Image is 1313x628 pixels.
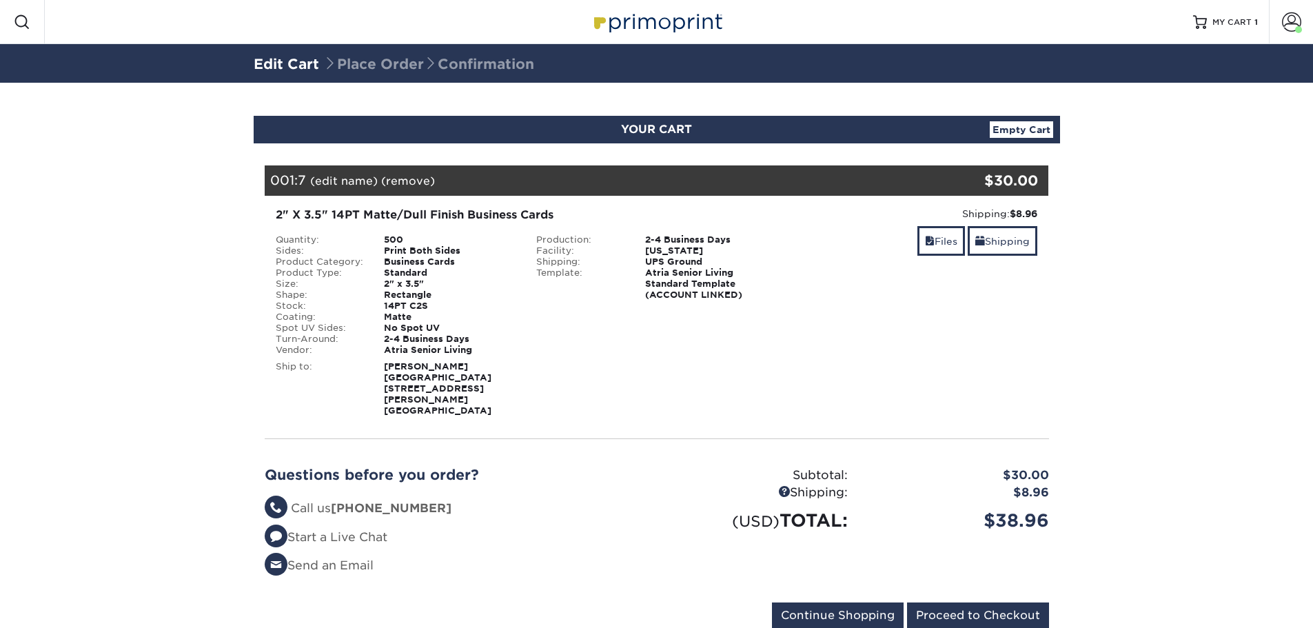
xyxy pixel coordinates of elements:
div: Business Cards [374,256,526,267]
div: Rectangle [374,290,526,301]
span: 1 [1254,17,1258,27]
div: Coating: [265,312,374,323]
span: Place Order Confirmation [323,56,534,72]
div: Subtotal: [657,467,858,485]
div: 2" x 3.5" [374,278,526,290]
span: YOUR CART [621,123,692,136]
div: 14PT C2S [374,301,526,312]
div: TOTAL: [657,507,858,534]
div: Facility: [526,245,635,256]
div: Template: [526,267,635,301]
div: Spot UV Sides: [265,323,374,334]
div: Product Type: [265,267,374,278]
a: Edit Cart [254,56,319,72]
h2: Questions before you order? [265,467,647,483]
div: Atria Senior Living Standard Template (ACCOUNT LINKED) [635,267,787,301]
div: 2" X 3.5" 14PT Matte/Dull Finish Business Cards [276,207,777,223]
a: Send an Email [265,558,374,572]
small: (USD) [732,512,780,530]
span: files [925,236,935,247]
span: 7 [298,172,306,188]
div: UPS Ground [635,256,787,267]
div: 2-4 Business Days [635,234,787,245]
span: MY CART [1212,17,1252,28]
div: $8.96 [858,484,1059,502]
div: Size: [265,278,374,290]
div: Vendor: [265,345,374,356]
div: Matte [374,312,526,323]
a: Start a Live Chat [265,530,387,544]
a: (edit name) [310,174,378,188]
img: Primoprint [588,7,726,37]
a: Empty Cart [990,121,1053,138]
div: 001: [265,165,918,196]
div: Standard [374,267,526,278]
div: $38.96 [858,507,1059,534]
div: Shipping: [797,207,1038,221]
div: No Spot UV [374,323,526,334]
div: Production: [526,234,635,245]
strong: [PHONE_NUMBER] [331,501,451,515]
a: Files [917,226,965,256]
div: Product Category: [265,256,374,267]
strong: [PERSON_NAME][GEOGRAPHIC_DATA] [STREET_ADDRESS][PERSON_NAME] [GEOGRAPHIC_DATA] [384,361,491,416]
div: Shipping: [526,256,635,267]
span: shipping [975,236,985,247]
div: Print Both Sides [374,245,526,256]
a: Shipping [968,226,1037,256]
div: [US_STATE] [635,245,787,256]
div: $30.00 [858,467,1059,485]
div: Turn-Around: [265,334,374,345]
div: Shipping: [657,484,858,502]
div: Atria Senior Living [374,345,526,356]
div: Ship to: [265,361,374,416]
div: Sides: [265,245,374,256]
div: Stock: [265,301,374,312]
a: (remove) [381,174,435,188]
div: 500 [374,234,526,245]
div: Shape: [265,290,374,301]
div: 2-4 Business Days [374,334,526,345]
div: $30.00 [918,170,1039,191]
li: Call us [265,500,647,518]
strong: $8.96 [1010,208,1037,219]
div: Quantity: [265,234,374,245]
